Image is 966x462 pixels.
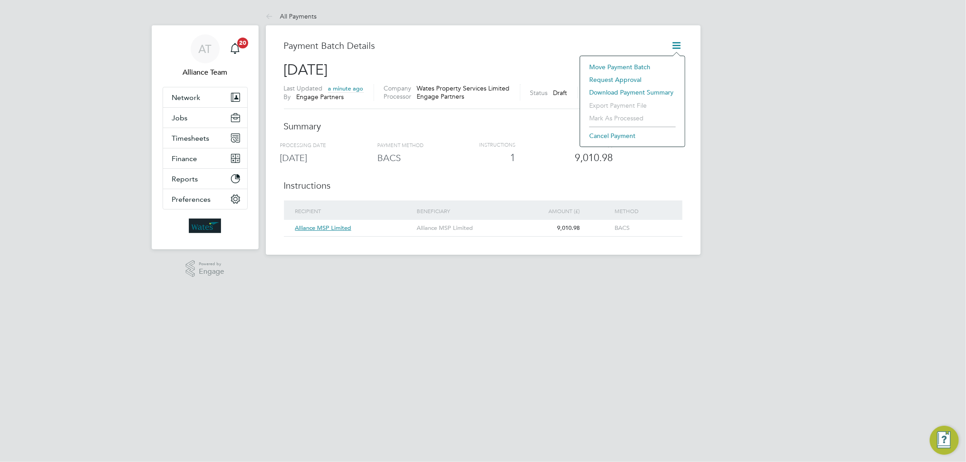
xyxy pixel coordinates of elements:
span: Finance [172,154,197,163]
li: Cancel payment [585,129,680,142]
button: Preferences [163,189,247,209]
div: INSTRUCTIONS [464,141,515,149]
span: Engage Partners [297,93,344,101]
li: Move payment batch [585,61,680,73]
span: Engage [199,268,224,276]
div: Alliance MSP Limited [414,220,536,237]
li: Export payment file [585,99,680,112]
img: wates-logo-retina.png [189,219,221,233]
nav: Main navigation [152,25,259,249]
h3: [DATE] [280,152,378,164]
span: Preferences [172,195,211,204]
label: Processor [384,92,412,100]
span: Network [172,93,201,102]
span: a minute ago [328,85,364,92]
span: Wates Property Services Limited [417,84,510,92]
h2: [DATE] [284,61,682,80]
a: Go to home page [163,219,248,233]
div: PROCESSING DATE [280,142,378,149]
div: PAYMENT METHOD [378,142,442,149]
label: Last Updated [284,84,323,92]
h3: Instructions [284,180,682,191]
div: 1 [464,152,515,165]
span: Reports [172,175,198,183]
div: METHOD [612,200,673,221]
label: By [284,93,291,101]
span: Alliance Team [163,67,248,78]
a: ATAlliance Team [163,34,248,78]
a: All Payments [266,12,317,20]
span: Jobs [172,114,188,122]
button: Finance [163,148,247,168]
span: Timesheets [172,134,210,143]
h3: Summary [284,120,682,132]
span: Alliance MSP Limited [295,224,351,232]
button: Jobs [163,108,247,128]
label: Company [384,84,412,92]
div: AMOUNT (£) [536,200,582,221]
a: 20 [226,34,244,63]
span: Draft [553,89,567,97]
label: Status [530,89,548,97]
button: Network [163,87,247,107]
span: AT [198,43,211,55]
div: BENEFICIARY [414,200,536,221]
button: Timesheets [163,128,247,148]
h3: BACS [378,152,442,164]
div: 9,010.98 [536,220,582,237]
button: Engage Resource Center [930,426,959,455]
button: Reports [163,169,247,189]
li: Request approval [585,73,680,86]
span: Powered by [199,260,224,268]
li: Mark as processed [585,112,680,124]
h3: Payment Batch Details [284,40,664,52]
div: 9,010.98 [529,152,613,165]
li: Download payment summary [585,86,680,99]
span: 20 [237,38,248,48]
span: Engage Partners [417,92,465,100]
div: BACS [612,220,673,237]
div: RECIPIENT [293,200,415,221]
a: Powered byEngage [186,260,224,277]
div: TOTAL (£) [529,141,613,149]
